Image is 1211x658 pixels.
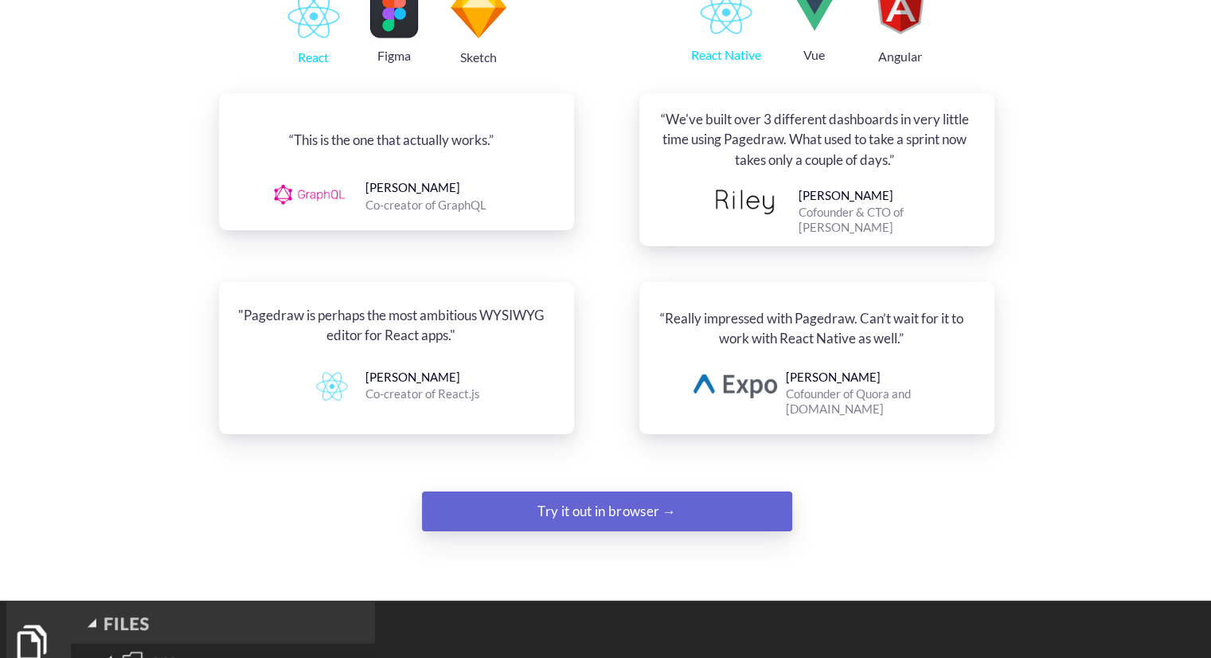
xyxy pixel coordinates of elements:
div: “We've built over 3 different dashboards in very little time using Pagedraw. What used to take a ... [655,109,975,170]
div: Sketch [447,50,510,65]
div: “This is the one that actually works.” [235,130,548,151]
div: Figma [363,49,425,63]
div: Cofounder of Quora and [DOMAIN_NAME] [786,386,968,417]
div: Vue [783,48,846,62]
a: Try it out in browser → [422,492,792,531]
div: "Pagedraw is perhaps the most ambitious WYSIWYG editor for React apps." [235,305,548,346]
div: Co-creator of React.js [365,386,526,401]
div: React Native [681,48,772,62]
div: [PERSON_NAME] [799,188,906,203]
div: Co-creator of GraphQL [365,198,509,213]
div: [PERSON_NAME] [365,180,467,195]
div: “Really impressed with Pagedraw. Can’t wait for it to work with React Native as well.” [655,308,968,349]
div: React [282,50,346,65]
div: Angular [869,49,932,64]
div: [PERSON_NAME] [365,370,467,385]
div: [PERSON_NAME] [786,370,887,385]
div: Try it out in browser → [481,495,733,527]
img: image.png [693,374,777,398]
img: 1786119702726483-1511943211646-D4982605-43E9-48EC-9604-858B5CF597D3.png [316,372,348,401]
div: Cofounder & CTO of [PERSON_NAME] [799,205,946,235]
img: image.png [270,181,350,209]
img: image.png [706,189,783,215]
